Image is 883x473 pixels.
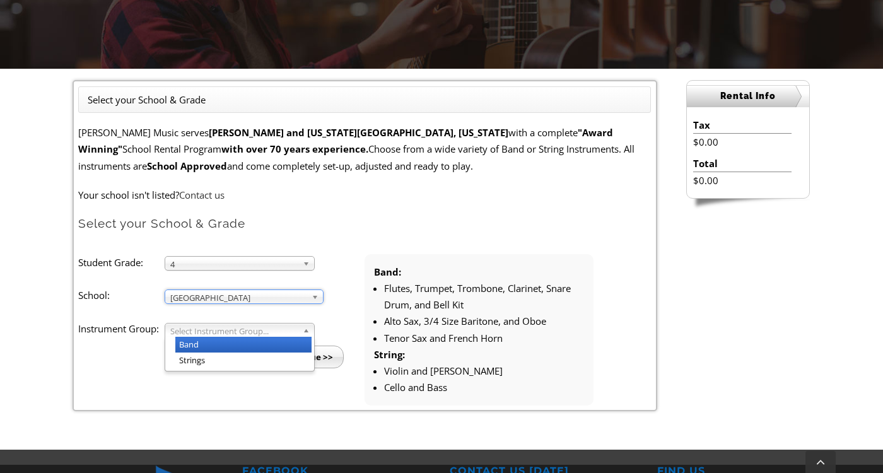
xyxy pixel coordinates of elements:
img: sidebar-footer.png [686,199,810,210]
li: $0.00 [693,134,791,150]
strong: [PERSON_NAME] and [US_STATE][GEOGRAPHIC_DATA], [US_STATE] [209,126,508,139]
p: [PERSON_NAME] Music serves with a complete School Rental Program Choose from a wide variety of Ba... [78,124,651,174]
li: $0.00 [693,172,791,189]
li: Violin and [PERSON_NAME] [384,363,584,379]
span: [GEOGRAPHIC_DATA] [170,290,307,305]
li: Select your School & Grade [88,91,206,108]
li: Tax [693,117,791,134]
li: Band [175,337,312,353]
h2: Rental Info [687,85,809,107]
li: Alto Sax, 3/4 Size Baritone, and Oboe [384,313,584,329]
strong: School Approved [147,160,227,172]
span: 4 [170,257,298,272]
label: Student Grade: [78,254,164,271]
li: Strings [175,353,312,368]
li: Flutes, Trumpet, Trombone, Clarinet, Snare Drum, and Bell Kit [384,280,584,313]
p: Your school isn't listed? [78,187,651,203]
li: Total [693,155,791,172]
label: Instrument Group: [78,320,164,337]
strong: with over 70 years experience. [221,143,368,155]
span: Select Instrument Group... [170,324,298,339]
label: School: [78,287,164,303]
h2: Select your School & Grade [78,216,651,231]
a: Contact us [179,189,225,201]
strong: Band: [374,266,401,278]
li: Tenor Sax and French Horn [384,330,584,346]
li: Cello and Bass [384,379,584,395]
strong: String: [374,348,405,361]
